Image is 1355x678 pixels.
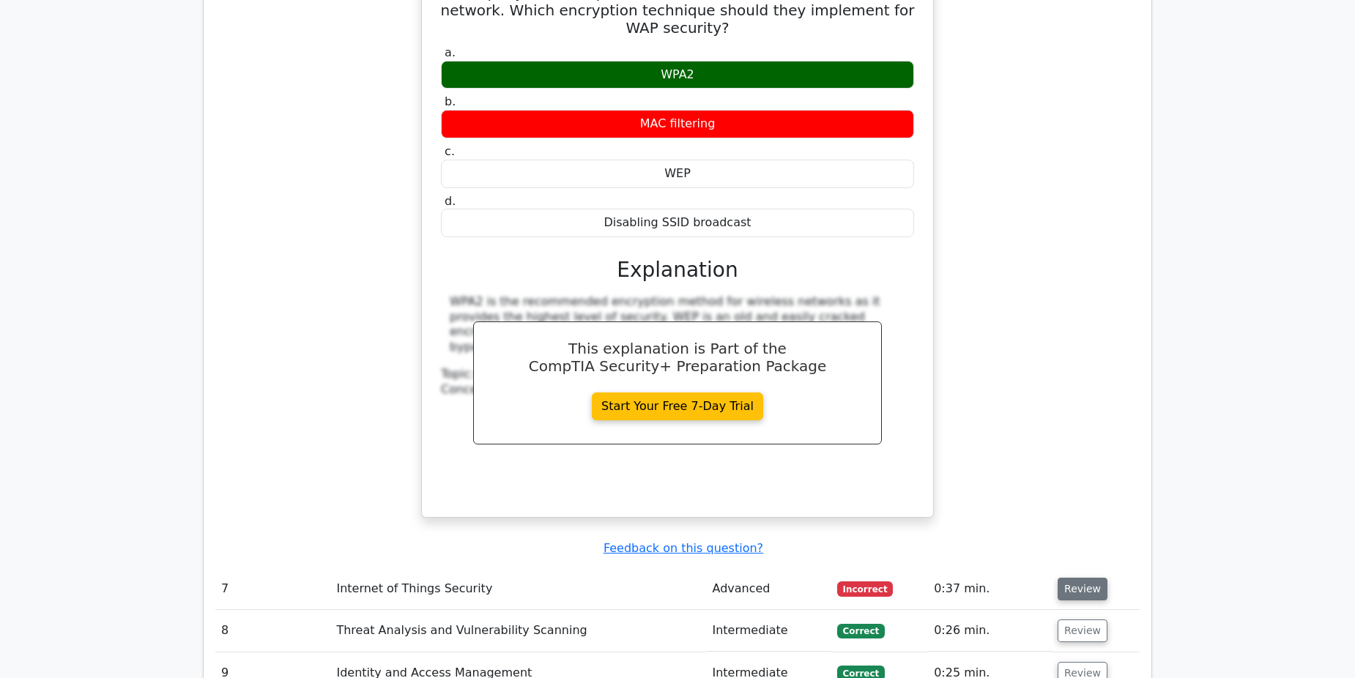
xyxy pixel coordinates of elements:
div: Concept: [441,382,914,398]
td: Internet of Things Security [330,568,706,610]
span: d. [445,194,456,208]
button: Review [1058,578,1107,600]
div: WEP [441,160,914,188]
div: Disabling SSID broadcast [441,209,914,237]
td: Intermediate [706,610,831,652]
td: Threat Analysis and Vulnerability Scanning [330,610,706,652]
span: Correct [837,624,885,638]
a: Feedback on this question? [604,541,763,555]
span: c. [445,144,455,158]
h3: Explanation [450,258,905,283]
span: a. [445,45,456,59]
span: Incorrect [837,581,894,596]
a: Start Your Free 7-Day Trial [592,392,763,420]
div: WPA2 is the recommended encryption method for wireless networks as it provides the highest level ... [450,294,905,355]
div: Topic: [441,367,914,382]
div: MAC filtering [441,110,914,138]
td: 0:26 min. [928,610,1052,652]
td: Advanced [706,568,831,610]
td: 0:37 min. [928,568,1052,610]
div: WPA2 [441,61,914,89]
button: Review [1058,619,1107,642]
span: b. [445,94,456,108]
td: 7 [215,568,330,610]
td: 8 [215,610,330,652]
